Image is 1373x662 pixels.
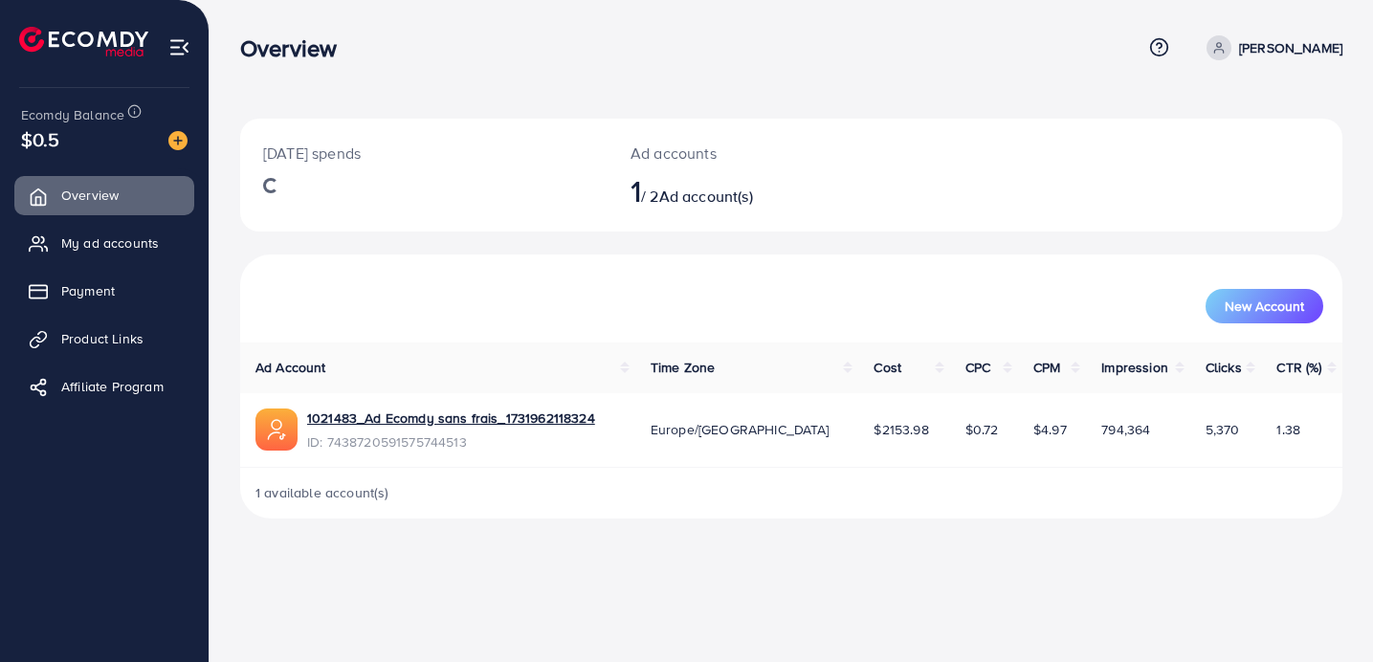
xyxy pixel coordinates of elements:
span: New Account [1225,299,1304,313]
span: 1 [631,168,641,212]
span: My ad accounts [61,233,159,253]
p: Ad accounts [631,142,860,165]
span: 1.38 [1276,420,1300,439]
span: Clicks [1206,358,1242,377]
span: Time Zone [651,358,715,377]
span: Ecomdy Balance [21,105,124,124]
span: CPC [965,358,990,377]
span: ID: 7438720591575744513 [307,432,595,452]
img: logo [19,27,148,56]
img: ic-ads-acc.e4c84228.svg [255,408,298,451]
img: image [168,131,188,150]
span: Impression [1101,358,1168,377]
span: Ad Account [255,358,326,377]
a: Product Links [14,320,194,358]
span: Affiliate Program [61,377,164,396]
span: $0.5 [21,125,60,153]
span: Cost [874,358,901,377]
span: CPM [1033,358,1060,377]
a: My ad accounts [14,224,194,262]
span: Ad account(s) [659,186,753,207]
button: New Account [1206,289,1323,323]
span: Product Links [61,329,144,348]
a: Overview [14,176,194,214]
span: 5,370 [1206,420,1240,439]
span: Payment [61,281,115,300]
h2: / 2 [631,172,860,209]
span: 794,364 [1101,420,1150,439]
p: [DATE] spends [263,142,585,165]
a: Payment [14,272,194,310]
span: Overview [61,186,119,205]
h3: Overview [240,34,352,62]
p: [PERSON_NAME] [1239,36,1342,59]
span: CTR (%) [1276,358,1321,377]
span: 1 available account(s) [255,483,389,502]
span: $0.72 [965,420,999,439]
a: 1021483_Ad Ecomdy sans frais_1731962118324 [307,408,595,428]
a: Affiliate Program [14,367,194,406]
span: $2153.98 [874,420,928,439]
span: $4.97 [1033,420,1067,439]
span: Europe/[GEOGRAPHIC_DATA] [651,420,830,439]
a: [PERSON_NAME] [1199,35,1342,60]
img: menu [168,36,190,58]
